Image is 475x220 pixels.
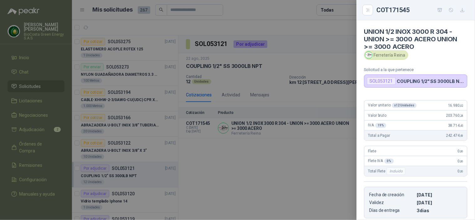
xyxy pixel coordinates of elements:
[368,133,390,138] span: Total a Pagar
[368,167,407,175] span: Total Flete
[364,6,372,14] button: Close
[368,159,394,164] span: Flete IVA
[368,103,417,108] span: Valor unitario
[364,50,408,60] div: Ferretería Reina
[448,123,463,128] span: 38.714
[364,28,467,50] h4: UNION 1/2 INOX 3000 R 304 - UNION >= 3000 ACERO UNION >= 3000 ACERO
[446,133,463,138] span: 242.474
[397,79,465,84] p: COUPLING 1/2" SS 3000LB NPT
[367,77,396,85] div: SOL053121
[385,159,394,164] div: 0 %
[460,150,463,153] span: ,00
[460,104,463,107] span: ,02
[458,149,463,153] span: 0
[458,159,463,163] span: 0
[375,123,387,128] div: 19 %
[460,134,463,137] span: ,69
[368,149,376,153] span: Flete
[377,5,467,15] div: COT171545
[369,200,415,205] p: Validez
[460,160,463,163] span: ,00
[365,52,372,59] img: Company Logo
[417,200,462,205] p: [DATE]
[369,192,415,197] p: Fecha de creación
[369,208,415,213] p: Días de entrega
[387,167,405,175] div: Incluido
[460,124,463,127] span: ,45
[392,103,417,108] div: x 12 Unidades
[368,113,386,118] span: Valor bruto
[417,208,462,213] p: 3 dias
[460,170,463,173] span: ,00
[368,123,386,128] span: IVA
[417,192,462,197] p: [DATE]
[446,113,463,118] span: 203.760
[460,114,463,117] span: ,24
[364,67,467,72] p: Solicitud a la que pertenece
[448,103,463,108] span: 16.980
[458,169,463,173] span: 0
